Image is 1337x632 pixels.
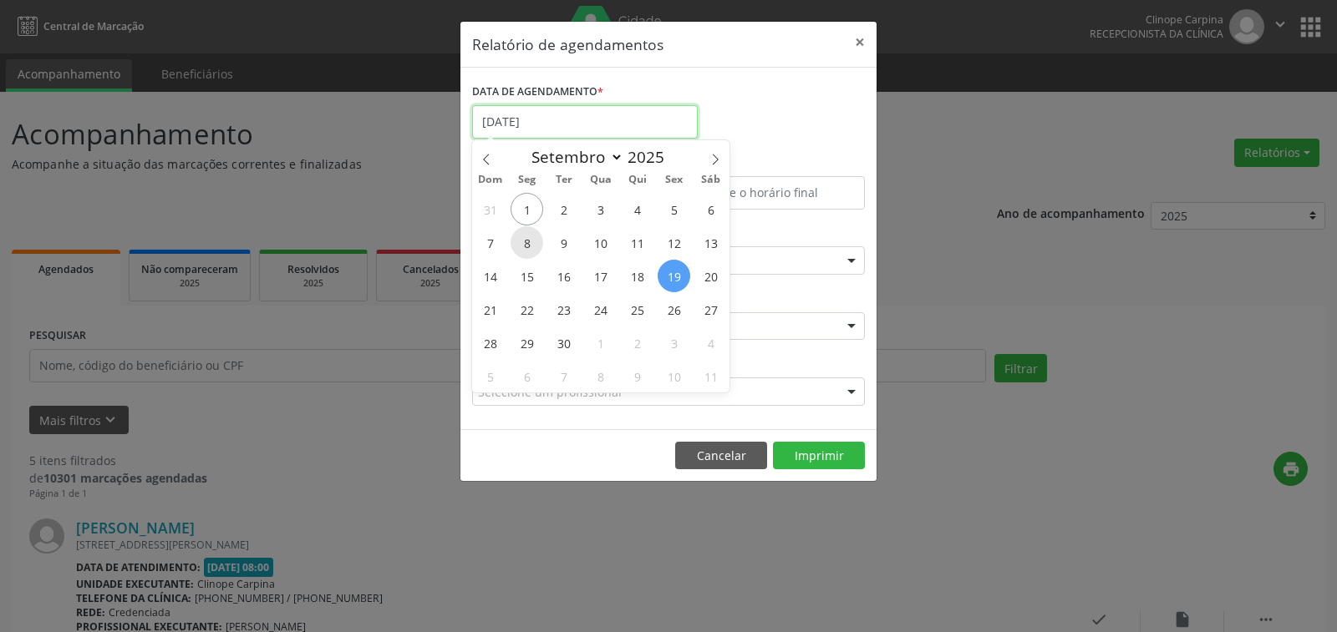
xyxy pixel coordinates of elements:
[694,293,727,326] span: Setembro 27, 2025
[511,193,543,225] span: Setembro 1, 2025
[658,293,690,326] span: Setembro 26, 2025
[546,174,582,185] span: Ter
[582,174,619,185] span: Qua
[472,105,698,139] input: Selecione uma data ou intervalo
[547,360,580,392] span: Outubro 7, 2025
[843,22,877,63] button: Close
[547,293,580,326] span: Setembro 23, 2025
[523,145,623,169] select: Month
[511,260,543,292] span: Setembro 15, 2025
[694,193,727,225] span: Setembro 6, 2025
[621,360,653,392] span: Outubro 9, 2025
[673,176,865,210] input: Selecione o horário final
[547,326,580,359] span: Setembro 30, 2025
[511,360,543,392] span: Outubro 6, 2025
[621,326,653,359] span: Outubro 2, 2025
[584,226,617,259] span: Setembro 10, 2025
[584,360,617,392] span: Outubro 8, 2025
[547,260,580,292] span: Setembro 16, 2025
[693,174,730,185] span: Sáb
[511,326,543,359] span: Setembro 29, 2025
[621,193,653,225] span: Setembro 4, 2025
[658,260,690,292] span: Setembro 19, 2025
[694,260,727,292] span: Setembro 20, 2025
[658,326,690,359] span: Outubro 3, 2025
[474,226,506,259] span: Setembro 7, 2025
[509,174,546,185] span: Seg
[547,226,580,259] span: Setembro 9, 2025
[584,260,617,292] span: Setembro 17, 2025
[547,193,580,225] span: Setembro 2, 2025
[472,79,603,105] label: DATA DE AGENDAMENTO
[694,226,727,259] span: Setembro 13, 2025
[478,383,622,401] span: Selecione um profissional
[474,193,506,225] span: Agosto 31, 2025
[675,442,767,470] button: Cancelar
[656,174,693,185] span: Sex
[474,260,506,292] span: Setembro 14, 2025
[511,226,543,259] span: Setembro 8, 2025
[619,174,656,185] span: Qui
[621,260,653,292] span: Setembro 18, 2025
[511,293,543,326] span: Setembro 22, 2025
[773,442,865,470] button: Imprimir
[474,360,506,392] span: Outubro 5, 2025
[673,150,865,176] label: ATÉ
[584,326,617,359] span: Outubro 1, 2025
[658,226,690,259] span: Setembro 12, 2025
[658,360,690,392] span: Outubro 10, 2025
[621,293,653,326] span: Setembro 25, 2025
[623,146,679,168] input: Year
[584,193,617,225] span: Setembro 3, 2025
[472,174,509,185] span: Dom
[694,326,727,359] span: Outubro 4, 2025
[584,293,617,326] span: Setembro 24, 2025
[474,293,506,326] span: Setembro 21, 2025
[658,193,690,225] span: Setembro 5, 2025
[474,326,506,359] span: Setembro 28, 2025
[472,33,663,55] h5: Relatório de agendamentos
[694,360,727,392] span: Outubro 11, 2025
[621,226,653,259] span: Setembro 11, 2025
